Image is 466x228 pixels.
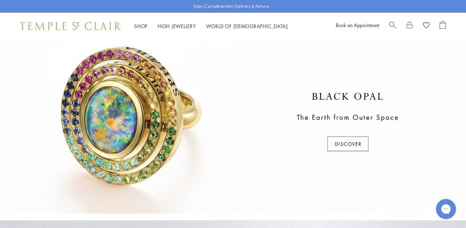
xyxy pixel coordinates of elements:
a: High JewelleryHigh Jewellery [158,23,196,29]
a: World of [DEMOGRAPHIC_DATA]World of [DEMOGRAPHIC_DATA] [206,23,288,29]
a: Book an Appointment [336,22,379,28]
a: Open Shopping Bag [440,21,446,31]
p: Enjoy Complimentary Delivery & Returns [194,3,269,10]
img: Temple St. Clair [20,22,121,30]
a: Search [389,21,396,31]
nav: Main navigation [134,22,288,30]
iframe: Gorgias live chat messenger [433,197,459,221]
a: View Wishlist [423,21,430,31]
a: ShopShop [134,23,148,29]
